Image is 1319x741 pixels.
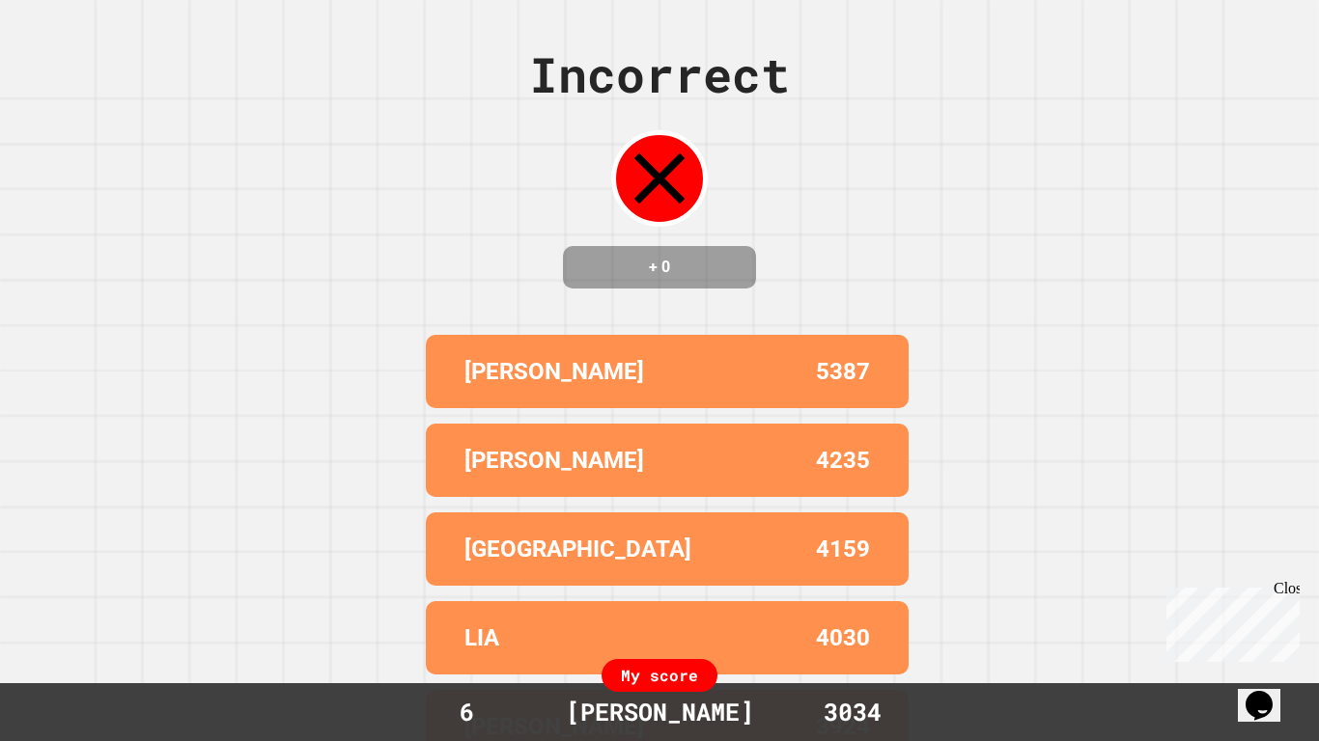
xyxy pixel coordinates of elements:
[464,443,644,478] p: [PERSON_NAME]
[816,354,870,389] p: 5387
[8,8,133,123] div: Chat with us now!Close
[464,532,691,566] p: [GEOGRAPHIC_DATA]
[464,354,644,389] p: [PERSON_NAME]
[1159,580,1300,662] iframe: chat widget
[464,620,499,655] p: LIA
[582,256,737,279] h4: + 0
[394,694,539,730] div: 6
[816,620,870,655] p: 4030
[816,532,870,566] p: 4159
[1238,664,1300,722] iframe: chat widget
[816,443,870,478] p: 4235
[529,39,790,111] div: Incorrect
[547,694,773,730] div: [PERSON_NAME]
[780,694,925,730] div: 3034
[602,659,717,692] div: My score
